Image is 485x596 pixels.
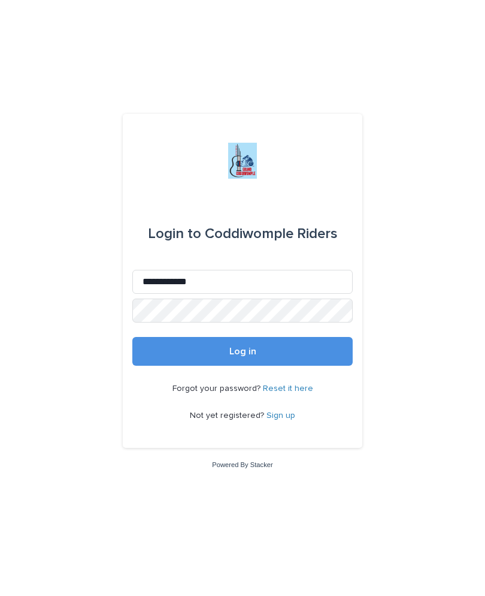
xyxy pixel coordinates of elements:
button: Log in [132,337,353,366]
span: Login to [148,227,201,241]
a: Sign up [266,411,295,420]
img: jxsLJbdS1eYBI7rVAS4p [228,143,257,179]
div: Coddiwomple Riders [148,217,338,251]
a: Powered By Stacker [212,461,272,468]
span: Forgot your password? [172,384,263,393]
span: Not yet registered? [190,411,266,420]
a: Reset it here [263,384,313,393]
span: Log in [229,347,256,356]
